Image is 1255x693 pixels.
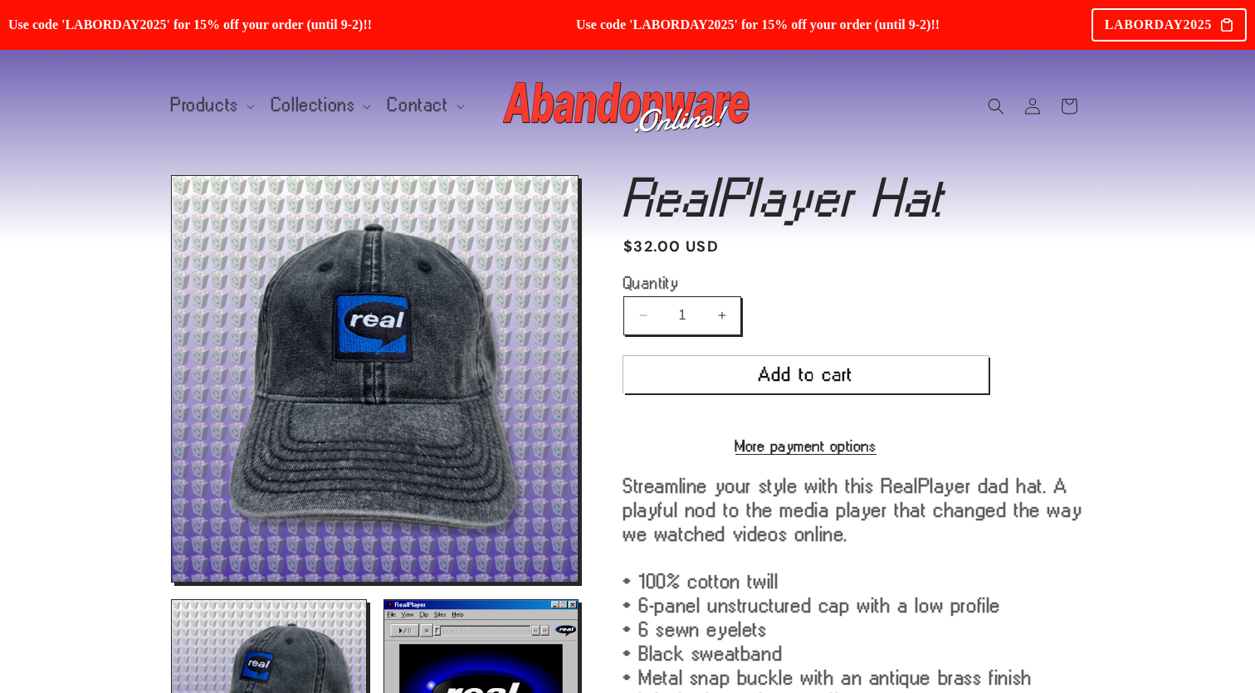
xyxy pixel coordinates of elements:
[503,73,752,139] img: Abandonware
[261,88,378,123] summary: Collections
[378,88,471,123] summary: Contact
[497,66,759,145] a: Abandonware
[171,98,239,113] span: Products
[388,98,448,113] span: Contact
[623,175,1084,220] h1: RealPlayer Hat
[7,17,554,32] span: Use code 'LABORDAY2025' for 15% off your order (until 9-2)!!
[161,88,261,123] summary: Products
[623,438,989,453] a: More payment options
[575,17,1121,32] span: Use code 'LABORDAY2025' for 15% off your order (until 9-2)!!
[978,88,1014,124] summary: Search
[623,236,719,258] span: $32.00 USD
[623,356,989,393] button: Add to cart
[1091,8,1247,41] div: LABORDAY2025
[623,275,989,291] label: Quantity
[271,98,356,113] span: Collections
